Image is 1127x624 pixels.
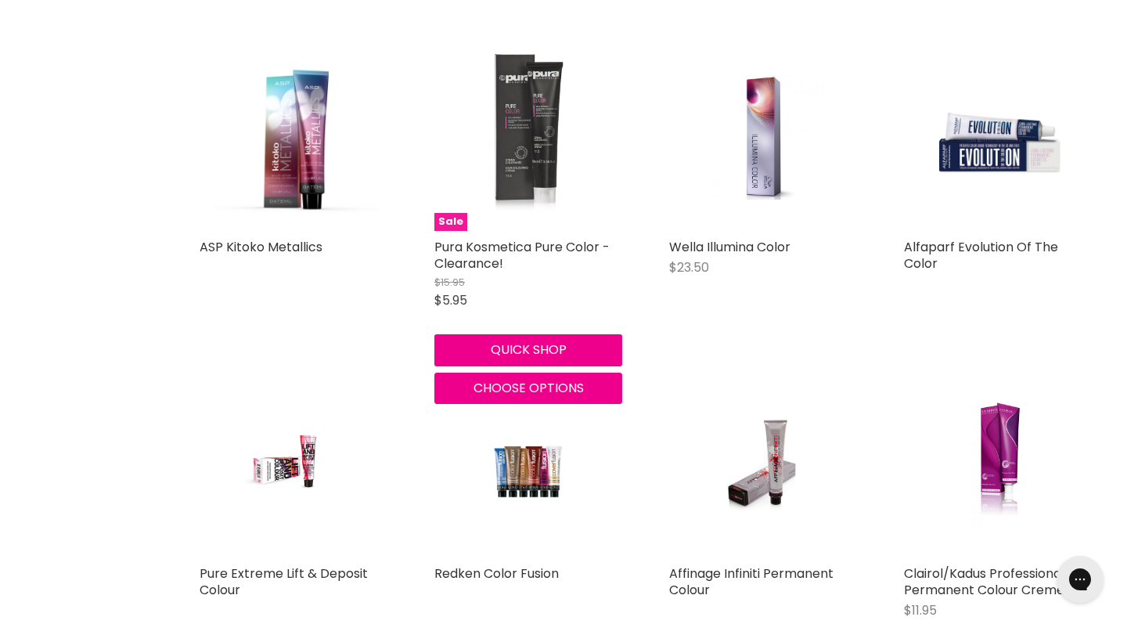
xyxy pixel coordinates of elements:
img: Redken Color Fusion [466,370,590,557]
span: Sale [434,213,467,231]
a: Pure Extreme Lift & Deposit Colour [200,370,387,557]
a: Pura Kosmetica Pure Color - Clearance! [434,238,610,272]
a: ASP Kitoko Metallics [200,238,322,256]
span: Choose options [473,379,584,397]
a: Clairol/Kadus Professional Permanent Colour Creme [904,370,1092,557]
a: Pure Extreme Lift & Deposit Colour [200,564,368,599]
span: $23.50 [669,258,709,276]
a: Wella Illumina Color [669,238,790,256]
a: Redken Color Fusion [434,564,559,583]
a: Alfaparf Evolution Of The Color [904,238,1058,272]
button: Choose options [434,373,622,404]
button: Quick shop [434,334,622,366]
a: Affinage Infiniti Permanent Colour [669,370,857,557]
a: Affinage Infiniti Permanent Colour [669,564,834,599]
img: Affinage Infiniti Permanent Colour [700,370,825,557]
span: $11.95 [904,601,937,619]
a: Clairol/Kadus Professional Permanent Colour Creme [904,564,1064,599]
img: Pura Kosmetica Pure Color - Clearance! [466,43,591,231]
iframe: Gorgias live chat messenger [1049,550,1111,608]
img: Wella Illumina Color [700,43,826,231]
a: ASP Kitoko Metallics [200,43,387,231]
span: $5.95 [434,291,467,309]
span: $15.95 [434,275,465,290]
a: Wella Illumina Color [669,43,857,231]
img: Pure Extreme Lift & Deposit Colour [231,370,356,557]
img: Alfaparf Evolution Of The Color [904,43,1092,231]
a: Redken Color Fusion [434,370,622,557]
img: Clairol/Kadus Professional Permanent Colour Creme [935,370,1060,557]
a: Pura Kosmetica Pure Color - Clearance!Sale [434,43,622,231]
img: ASP Kitoko Metallics [200,44,387,231]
